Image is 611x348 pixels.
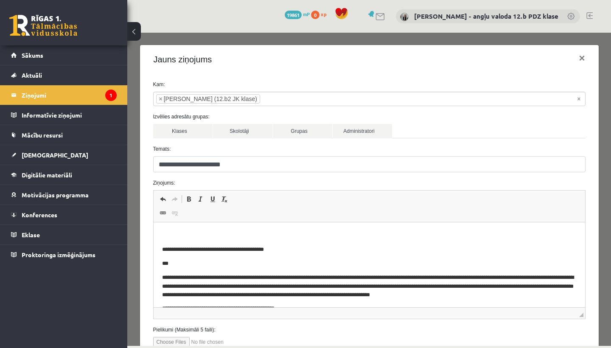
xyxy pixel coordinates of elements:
a: Skolotāji [86,91,145,106]
a: Underline (⌘+U) [79,161,91,172]
a: Informatīvie ziņojumi [11,105,117,125]
a: Proktoringa izmēģinājums [11,245,117,264]
a: Rīgas 1. Tālmācības vidusskola [9,15,77,36]
span: Mācību resursi [22,131,63,139]
label: Pielikumi (Maksimāli 5 faili): [20,293,465,301]
span: Digitālie materiāli [22,171,72,179]
span: Eklase [22,231,40,239]
a: Aktuāli [11,65,117,85]
label: Temats: [20,112,465,120]
button: × [445,14,464,37]
body: Rich Text Editor, wiswyg-editor-47433761368620-1758266039-699 [8,8,423,118]
span: × [32,62,35,70]
a: Italic (⌘+I) [67,161,79,172]
a: 0 xp [311,11,331,17]
a: Grupas [146,91,205,106]
a: Mācību resursi [11,125,117,145]
iframe: Rich Text Editor, wiswyg-editor-47433761368620-1758266039-699 [26,190,458,275]
img: Agnese Vaškūna - angļu valoda 12.b PDZ klase [400,13,409,21]
i: 1 [105,90,117,101]
span: Sākums [22,51,43,59]
a: Unlink [42,175,53,186]
label: Ziņojums: [20,146,465,154]
a: Link (⌘+K) [30,175,42,186]
span: mP [303,11,310,17]
legend: Ziņojumi [22,85,117,105]
span: Konferences [22,211,57,219]
span: Drag to resize [452,280,456,284]
a: Administratori [205,91,265,106]
a: Redo (⌘+Y) [42,161,53,172]
a: Eklase [11,225,117,244]
a: [DEMOGRAPHIC_DATA] [11,145,117,165]
a: Undo (⌘+Z) [30,161,42,172]
h4: Jauns ziņojums [26,20,85,33]
a: Ziņojumi1 [11,85,117,105]
span: Proktoringa izmēģinājums [22,251,95,258]
legend: Informatīvie ziņojumi [22,105,117,125]
a: Digitālie materiāli [11,165,117,185]
a: [PERSON_NAME] - angļu valoda 12.b PDZ klase [414,12,558,20]
a: 19861 mP [285,11,310,17]
a: Sākums [11,45,117,65]
span: [DEMOGRAPHIC_DATA] [22,151,88,159]
a: Konferences [11,205,117,225]
a: Klases [26,91,85,106]
label: Kam: [20,48,465,56]
span: Aktuāli [22,71,42,79]
span: xp [321,11,326,17]
a: Remove Format [91,161,103,172]
span: 0 [311,11,320,19]
span: Noņemt visus vienumus [450,62,453,70]
a: Motivācijas programma [11,185,117,205]
label: Izvēlies adresātu grupas: [20,80,465,88]
span: Motivācijas programma [22,191,89,199]
a: Bold (⌘+B) [56,161,67,172]
span: 19861 [285,11,302,19]
li: Oskars Liepkalns (12.b2 JK klase) [29,62,133,71]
